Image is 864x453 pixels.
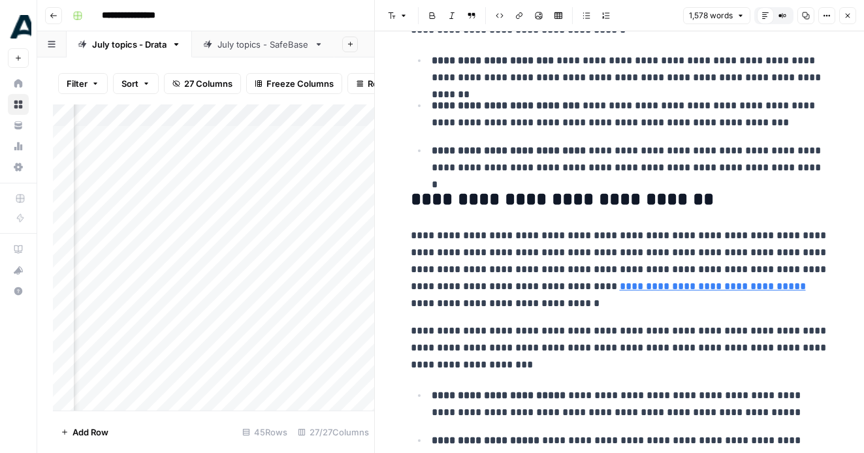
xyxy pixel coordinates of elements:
[72,426,108,439] span: Add Row
[8,136,29,157] a: Usage
[67,77,88,90] span: Filter
[8,239,29,260] a: AirOps Academy
[8,10,29,43] button: Workspace: Drata
[58,73,108,94] button: Filter
[293,422,374,443] div: 27/27 Columns
[53,422,116,443] button: Add Row
[192,31,334,57] a: July topics - SafeBase
[164,73,241,94] button: 27 Columns
[184,77,232,90] span: 27 Columns
[237,422,293,443] div: 45 Rows
[113,73,159,94] button: Sort
[689,10,733,22] span: 1,578 words
[266,77,334,90] span: Freeze Columns
[92,38,167,51] div: July topics - Drata
[8,94,29,115] a: Browse
[67,31,192,57] a: July topics - Drata
[8,260,28,280] div: What's new?
[8,281,29,302] button: Help + Support
[217,38,309,51] div: July topics - SafeBase
[347,73,423,94] button: Row Height
[8,15,31,39] img: Drata Logo
[368,77,415,90] span: Row Height
[8,115,29,136] a: Your Data
[8,157,29,178] a: Settings
[8,260,29,281] button: What's new?
[246,73,342,94] button: Freeze Columns
[683,7,750,24] button: 1,578 words
[121,77,138,90] span: Sort
[8,73,29,94] a: Home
